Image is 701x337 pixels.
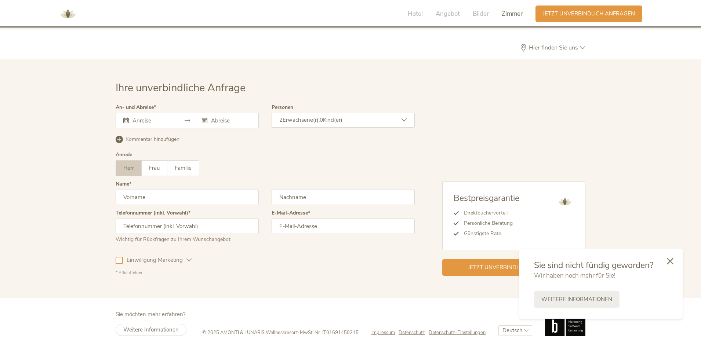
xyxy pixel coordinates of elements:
[272,105,293,110] label: Personen
[323,116,342,124] span: Kind(er)
[556,193,574,211] img: AMONTI & LUNARIS Wellnessresort
[272,190,415,205] input: Nachname
[473,10,489,18] span: Bilder
[300,329,359,336] span: MwSt-Nr. IT01691450215
[272,219,415,234] input: E-Mail-Adresse
[116,234,259,243] div: Wichtig für Rückfragen zu Ihrem Wunschangebot
[436,10,460,18] span: Angebot
[534,291,620,308] a: Weitere Informationen
[279,116,283,124] span: 2
[116,190,259,205] input: Vorname
[116,311,186,318] span: Sie möchten mehr erfahren?
[545,311,585,336] img: Brandnamic GmbH | Leading Hospitality Solutions
[371,329,395,336] span: Impressum
[399,329,429,336] a: Datenschutz
[527,45,580,51] span: Hier finden Sie uns
[57,11,79,16] a: AMONTI & LUNARIS Wellnessresort
[534,271,615,280] span: Wir haben noch mehr für Sie!
[399,329,425,336] span: Datenschutz
[283,116,320,124] span: Erwachsene(r),
[116,81,246,95] span: Ihre unverbindliche Anfrage
[116,219,259,234] input: Telefonnummer (inkl. Vorwahl)
[298,329,300,336] span: -
[131,117,172,124] input: Anreise
[502,10,523,18] span: Zimmer
[126,136,179,143] span: Kommentar hinzufügen
[429,329,486,336] a: Datenschutz-Einstellungen
[408,10,423,18] span: Hotel
[320,116,323,124] span: 0
[534,260,653,271] span: Sie sind nicht fündig geworden?
[116,105,156,110] label: An- und Abreise
[123,256,186,264] span: Einwilligung Marketing
[459,228,519,239] li: Günstigste Rate
[209,117,251,124] input: Abreise
[454,193,519,204] span: Bestpreisgarantie
[116,152,132,157] div: Anrede
[175,164,192,172] span: Familie
[371,329,399,336] a: Impressum
[459,218,519,228] li: Persönliche Beratung
[116,324,186,336] a: Weitere Informationen
[149,164,160,172] span: Frau
[116,270,415,276] div: * Pflichtfelder
[123,326,179,333] span: Weitere Informationen
[202,329,298,336] span: © 2025 AMONTI & LUNARIS Wellnessresort
[123,164,134,172] span: Herr
[459,208,519,218] li: Direktbuchervorteil
[57,3,79,25] img: AMONTI & LUNARIS Wellnessresort
[468,264,560,271] span: Jetzt unverbindlich anfragen
[541,296,612,303] span: Weitere Informationen
[543,10,635,18] span: Jetzt unverbindlich anfragen
[116,182,131,187] label: Name
[272,210,310,216] label: E-Mail-Adresse
[116,210,190,216] label: Telefonnummer (inkl. Vorwahl)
